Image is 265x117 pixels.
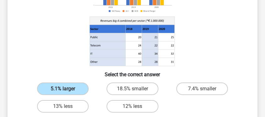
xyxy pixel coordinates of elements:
[37,100,89,113] label: 13% less
[18,66,247,77] h6: Select the correct answer
[107,82,158,95] label: 18.5% smaller
[107,100,158,113] label: 12% less
[37,82,89,95] label: 5.1% larger
[176,82,228,95] label: 7.4% smaller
